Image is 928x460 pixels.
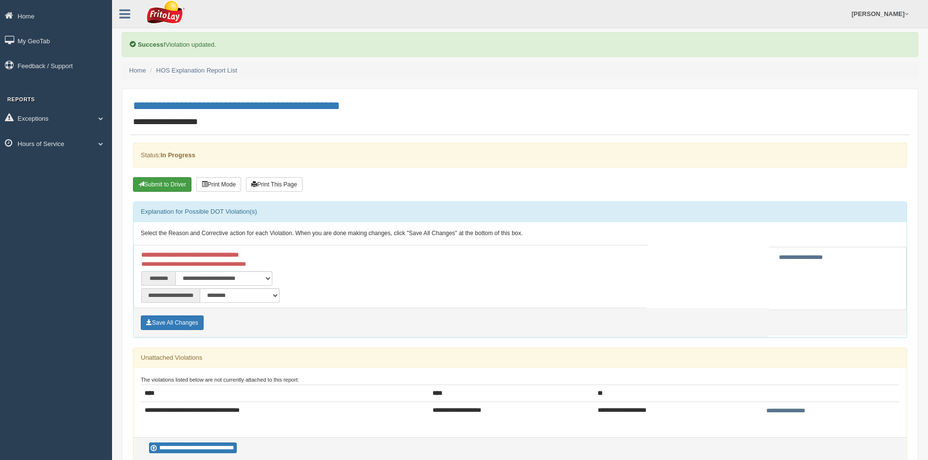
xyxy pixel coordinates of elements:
[133,143,907,167] div: Status:
[141,315,204,330] button: Save
[196,177,241,192] button: Print Mode
[133,177,191,192] button: Submit To Driver
[246,177,303,192] button: Print This Page
[133,348,907,368] div: Unattached Violations
[156,67,237,74] a: HOS Explanation Report List
[129,67,146,74] a: Home
[138,41,166,48] b: Success!
[133,202,907,221] div: Explanation for Possible DOT Violation(s)
[141,377,299,383] small: The violations listed below are not currently attached to this report:
[160,151,195,159] strong: In Progress
[122,32,918,57] div: Violation updated.
[133,222,907,245] div: Select the Reason and Corrective action for each Violation. When you are done making changes, cli...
